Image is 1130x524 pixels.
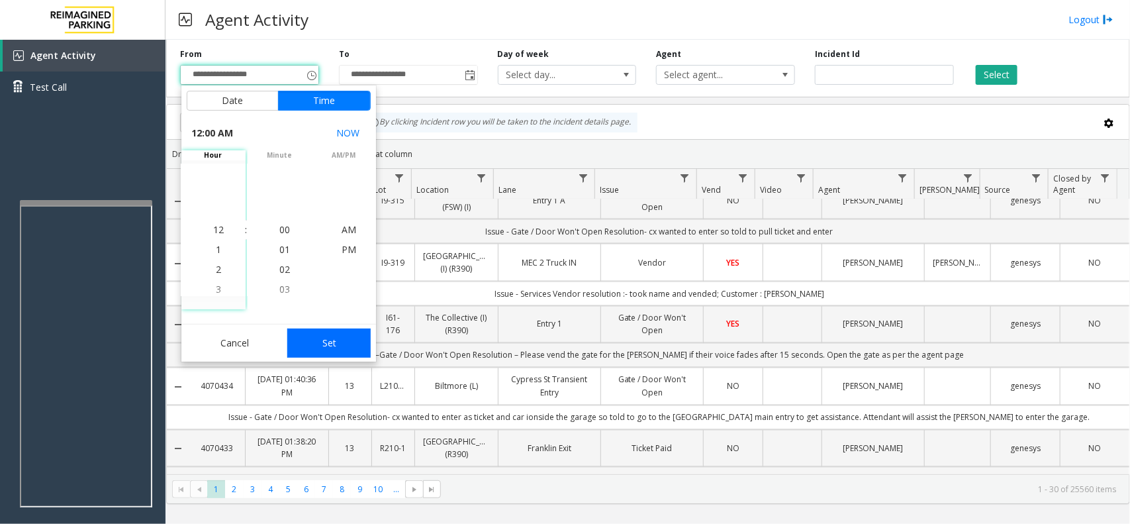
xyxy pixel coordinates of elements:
[207,480,225,498] span: Page 1
[506,443,592,455] a: Franklin Exit
[712,380,754,393] a: NO
[167,320,189,331] a: Collapse Details
[463,66,477,84] span: Toggle popup
[167,258,189,269] a: Collapse Details
[187,329,284,358] button: Cancel
[189,219,1129,244] td: Issue - Gate / Door Won't Open Resolution- cx wanted to enter so told to pull ticket and enter
[1068,380,1121,393] a: NO
[167,142,1129,166] div: Drag a column header and drop it here to group by that column
[199,3,315,36] h3: Agent Activity
[216,243,222,256] span: 1
[1068,194,1121,207] a: NO
[727,257,740,268] span: YES
[423,480,441,499] span: Go to the last page
[976,65,1017,85] button: Select
[1068,443,1121,455] a: NO
[712,318,754,331] a: YES
[657,66,767,84] span: Select agent...
[189,405,1129,430] td: Issue - Gate / Door Won't Open Resolution- cx wanted to enter as ticket and car ionside the garag...
[287,329,371,358] button: Set
[416,184,449,195] span: Location
[1068,318,1121,331] a: NO
[351,480,369,498] span: Page 9
[362,113,637,132] div: By clicking Incident row you will be taken to the incident details page.
[279,480,297,498] span: Page 5
[498,66,608,84] span: Select day...
[792,169,810,187] a: Video Filter Menu
[254,374,320,399] a: [DATE] 01:40:36 PM
[574,169,592,187] a: Lane Filter Menu
[214,223,224,236] span: 12
[1027,169,1045,187] a: Source Filter Menu
[830,194,916,207] a: [PERSON_NAME]
[609,188,695,213] a: Gate / Door Won't Open
[506,318,592,331] a: Entry 1
[1068,13,1113,26] a: Logout
[181,150,246,160] span: hour
[167,196,189,207] a: Collapse Details
[933,256,982,269] a: [PERSON_NAME]
[818,184,840,195] span: Agent
[727,319,740,330] span: YES
[1103,13,1113,26] img: logout
[380,443,406,455] a: R210-1
[427,484,438,495] span: Go to the last page
[304,66,318,84] span: Toggle popup
[423,312,490,337] a: The Collective (I) (R390)
[830,443,916,455] a: [PERSON_NAME]
[216,263,222,276] span: 2
[423,436,490,461] a: [GEOGRAPHIC_DATA] (R390)
[244,480,261,498] span: Page 3
[423,380,490,393] a: Biltmore (L)
[180,48,202,60] label: From
[734,169,752,187] a: Vend Filter Menu
[506,194,592,207] a: Entry 1 A
[280,223,291,236] span: 00
[702,184,721,195] span: Vend
[830,380,916,393] a: [PERSON_NAME]
[13,50,24,61] img: 'icon'
[449,484,1116,495] kendo-pager-info: 1 - 30 of 25560 items
[760,184,782,195] span: Video
[1088,319,1101,330] span: NO
[999,318,1052,331] a: genesys
[985,184,1011,195] span: Source
[246,223,248,236] div: :
[423,188,490,213] a: [STREET_ADDRESS] (FSW) (I)
[189,282,1129,306] td: Issue - Services Vendor resolution :- took name and vended; Customer : [PERSON_NAME]
[405,480,423,499] span: Go to the next page
[380,380,406,393] a: L21077300
[278,91,371,111] button: Time tab
[1088,381,1101,392] span: NO
[830,318,916,331] a: [PERSON_NAME]
[197,443,237,455] a: 4070433
[342,243,357,256] span: PM
[727,381,739,392] span: NO
[369,480,387,498] span: Page 10
[712,443,754,455] a: NO
[712,256,754,269] a: YES
[280,263,291,276] span: 02
[189,467,1129,492] td: Issue - Ticket Issue Ticket Paid Paid :- $3 twice resolution :- While assisting someone came for ...
[261,480,279,498] span: Page 4
[506,374,592,399] a: Cypress St Transient Entry
[999,256,1052,269] a: genesys
[676,169,694,187] a: Issue Filter Menu
[167,444,189,454] a: Collapse Details
[999,443,1052,455] a: genesys
[167,382,189,393] a: Collapse Details
[498,48,549,60] label: Day of week
[280,243,291,256] span: 01
[959,169,977,187] a: Parker Filter Menu
[1068,256,1121,269] a: NO
[315,480,333,498] span: Page 7
[1053,173,1091,195] span: Closed by Agent
[332,121,365,145] button: Select now
[1096,169,1114,187] a: Closed by Agent Filter Menu
[894,169,912,187] a: Agent Filter Menu
[409,484,420,495] span: Go to the next page
[197,380,237,393] a: 4070434
[1088,257,1101,268] span: NO
[30,80,67,94] span: Test Call
[167,169,1129,474] div: Data table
